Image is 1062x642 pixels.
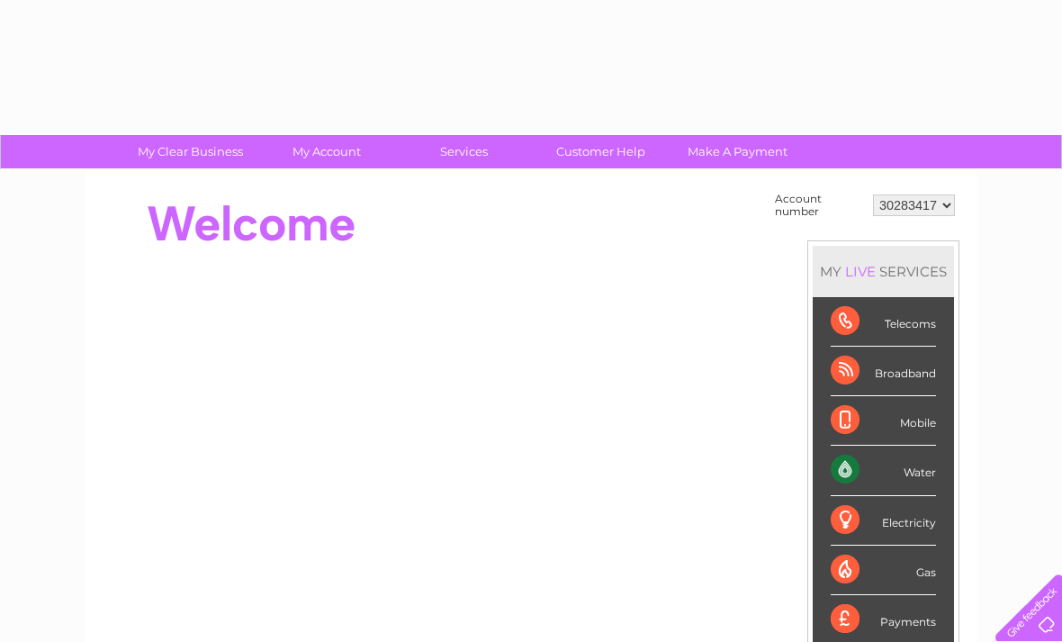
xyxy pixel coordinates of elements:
[770,188,868,222] td: Account number
[116,135,265,168] a: My Clear Business
[526,135,675,168] a: Customer Help
[831,347,936,396] div: Broadband
[831,297,936,347] div: Telecoms
[831,496,936,546] div: Electricity
[253,135,401,168] a: My Account
[831,546,936,595] div: Gas
[841,263,879,280] div: LIVE
[390,135,538,168] a: Services
[831,446,936,495] div: Water
[831,396,936,446] div: Mobile
[663,135,812,168] a: Make A Payment
[813,246,954,297] div: MY SERVICES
